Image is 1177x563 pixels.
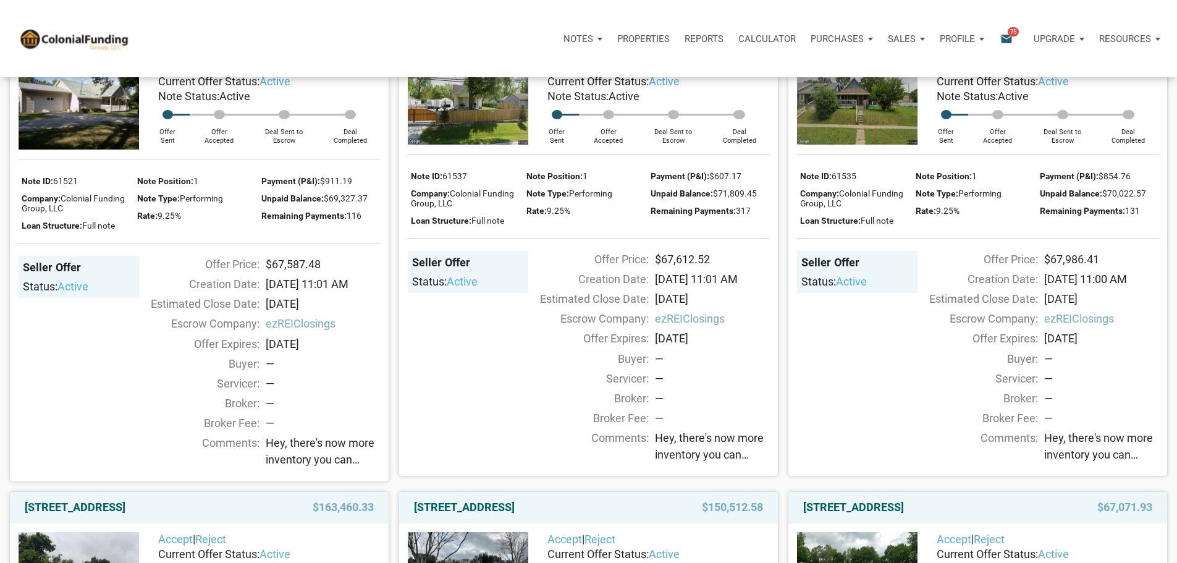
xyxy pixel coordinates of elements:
[133,336,259,352] div: Offer Expires:
[133,375,259,392] div: Servicer:
[968,119,1026,144] div: Offer Accepted
[800,171,832,181] span: Note ID:
[937,533,971,546] a: Accept
[522,370,649,387] div: Servicer:
[259,276,386,292] div: [DATE] 11:01 AM
[811,33,864,44] p: Purchases
[133,295,259,312] div: Estimated Close Date:
[1099,33,1151,44] p: Resources
[19,59,139,150] img: 576252
[649,75,680,88] span: active
[1038,548,1069,561] span: active
[522,430,649,467] div: Comments:
[1099,119,1158,144] div: Deal Completed
[911,370,1038,387] div: Servicer:
[937,75,1038,88] span: Current Offer Status:
[266,417,274,430] span: —
[610,20,677,57] a: Properties
[534,119,580,144] div: Offer Sent
[259,336,386,352] div: [DATE]
[800,216,861,226] span: Loan Structure:
[82,221,115,231] span: Full note
[1097,500,1152,515] span: $67,071.93
[1040,171,1099,181] span: Payment (P&I):
[709,119,769,144] div: Deal Completed
[526,206,547,216] span: Rate:
[940,33,975,44] p: Profile
[471,216,504,226] span: Full note
[888,33,916,44] p: Sales
[1008,27,1019,36] span: 75
[522,251,649,268] div: Offer Price:
[911,251,1038,268] div: Offer Price:
[313,500,374,515] span: $163,460.33
[924,119,969,144] div: Offer Sent
[556,20,610,57] a: Notes
[936,206,960,216] span: 9.25%
[526,171,583,181] span: Note Position:
[158,533,226,546] span: |
[411,216,471,226] span: Loan Structure:
[800,188,839,198] span: Company:
[569,188,612,198] span: Performing
[916,188,958,198] span: Note Type:
[53,176,78,186] span: 61521
[609,90,639,103] span: Active
[1038,330,1165,347] div: [DATE]
[261,176,320,186] span: Payment (P&I):
[195,533,226,546] a: Reject
[911,410,1038,426] div: Broker Fee:
[158,548,259,561] span: Current Offer Status:
[158,533,193,546] a: Accept
[731,20,803,57] a: Calculator
[685,33,723,44] p: Reports
[522,271,649,287] div: Creation Date:
[1038,251,1165,268] div: $67,986.41
[916,206,936,216] span: Rate:
[911,271,1038,287] div: Creation Date:
[266,375,380,392] div: —
[22,193,125,213] span: Colonial Funding Group, LLC
[412,255,524,270] div: Seller Offer
[998,90,1029,103] span: Active
[137,176,193,186] span: Note Position:
[736,206,751,216] span: 317
[259,75,290,88] span: active
[880,20,932,57] a: Sales
[1027,119,1099,144] div: Deal Sent to Escrow
[911,390,1038,407] div: Broker:
[738,33,796,44] p: Calculator
[1038,271,1165,287] div: [DATE] 11:00 AM
[320,176,352,186] span: $911.19
[547,75,649,88] span: Current Offer Status:
[655,370,769,387] div: —
[547,548,649,561] span: Current Offer Status:
[937,548,1038,561] span: Current Offer Status:
[1038,75,1069,88] span: active
[1044,430,1158,463] span: Hey, there's now more inventory you can check out, with something for pretty much any investing s...
[1040,188,1102,198] span: Unpaid Balance:
[911,330,1038,347] div: Offer Expires:
[1026,20,1092,57] button: Upgrade
[259,295,386,312] div: [DATE]
[522,330,649,347] div: Offer Expires:
[832,171,856,181] span: 61535
[861,216,893,226] span: Full note
[133,276,259,292] div: Creation Date:
[411,188,450,198] span: Company:
[248,119,320,144] div: Deal Sent to Escrow
[414,500,515,515] a: [STREET_ADDRESS]
[958,188,1002,198] span: Performing
[916,171,972,181] span: Note Position:
[649,251,775,268] div: $67,612.52
[617,33,670,44] p: Properties
[522,310,649,327] div: Escrow Company:
[797,59,918,145] img: 576549
[836,275,867,288] span: active
[651,188,713,198] span: Unpaid Balance:
[911,350,1038,367] div: Buyer:
[937,533,1005,546] span: |
[522,390,649,407] div: Broker:
[259,256,386,273] div: $67,587.48
[22,193,61,203] span: Company:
